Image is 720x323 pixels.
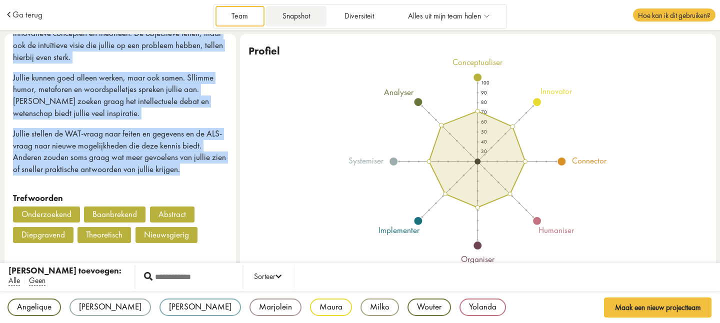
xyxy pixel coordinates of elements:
a: Team [215,6,264,26]
button: Maak een nieuw projectteam [604,297,712,317]
div: [PERSON_NAME] toevoegen: [8,265,121,277]
div: Theoretisch [77,227,131,243]
text: 80 [481,99,487,105]
span: Alles uit mijn team halen [408,12,481,20]
tspan: innovator [541,85,573,96]
div: Onderzoekend [13,206,80,222]
div: Milko [360,298,399,316]
text: 100 [481,79,490,86]
tspan: organiser [461,253,495,264]
tspan: humaniser [539,224,575,235]
p: Jullie stellen de WAT-vraag naar feiten en gegevens en de ALS-vraag naar nieuwe mogelijkheden die... [13,128,227,175]
span: Geen [29,275,45,286]
div: Abstract [150,206,194,222]
a: Diversiteit [328,6,390,26]
div: Diepgravend [13,227,73,243]
p: Samen ontwikkelen jullie gemakkelijk abstracte, vaak innovatieve concepten en theorieën. De objec... [13,16,227,63]
div: Wouter [407,298,451,316]
div: Baanbrekend [84,206,145,222]
p: Jullie kunnen goed alleen werken, maar ook samen. Sllimme humor, metaforen en woordspelletjes spr... [13,72,227,119]
div: Marjolein [249,298,301,316]
div: Sorteer [254,271,281,283]
div: Maura [310,298,352,316]
text: 90 [481,89,487,95]
div: Angelique [7,298,61,316]
text: 70 [481,109,487,115]
div: [PERSON_NAME] [69,298,151,316]
div: Nieuwsgierig [135,227,197,243]
div: Yolanda [459,298,506,316]
tspan: connector [572,155,607,166]
div: [PERSON_NAME] [159,298,241,316]
a: Ga terug [12,10,42,19]
span: Hoe kan ik dit gebruiken? [633,8,715,21]
strong: Trefwoorden [13,192,63,203]
span: Alle [8,275,20,286]
a: Alles uit mijn team halen [392,6,505,26]
tspan: systemiser [348,155,384,166]
tspan: implementer [378,224,420,235]
tspan: analyser [384,86,414,97]
a: Snapshot [266,6,326,26]
span: Profiel [248,44,280,57]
